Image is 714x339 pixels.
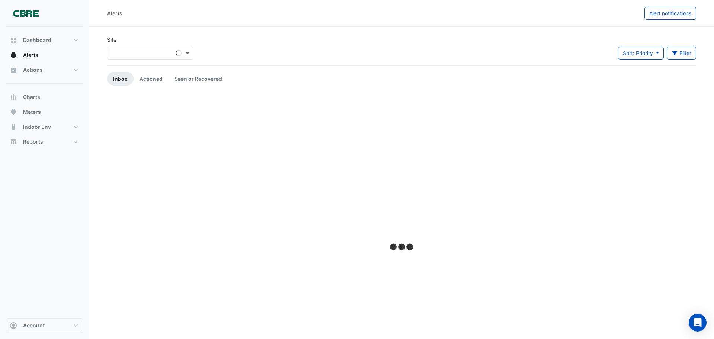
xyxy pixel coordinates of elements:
app-icon: Meters [10,108,17,116]
span: Dashboard [23,36,51,44]
a: Actioned [134,72,168,86]
span: Meters [23,108,41,116]
app-icon: Alerts [10,51,17,59]
button: Meters [6,105,83,119]
span: Account [23,322,45,329]
button: Sort: Priority [618,47,664,60]
button: Account [6,318,83,333]
span: Reports [23,138,43,145]
app-icon: Charts [10,93,17,101]
span: Actions [23,66,43,74]
button: Indoor Env [6,119,83,134]
button: Reports [6,134,83,149]
app-icon: Actions [10,66,17,74]
button: Dashboard [6,33,83,48]
button: Actions [6,63,83,77]
span: Charts [23,93,40,101]
div: Open Intercom Messenger [689,314,707,332]
span: Alerts [23,51,38,59]
a: Seen or Recovered [168,72,228,86]
img: Company Logo [9,6,42,21]
app-icon: Dashboard [10,36,17,44]
a: Inbox [107,72,134,86]
button: Charts [6,90,83,105]
span: Indoor Env [23,123,51,131]
app-icon: Reports [10,138,17,145]
button: Alert notifications [644,7,696,20]
button: Alerts [6,48,83,63]
span: Alert notifications [649,10,691,16]
app-icon: Indoor Env [10,123,17,131]
button: Filter [667,47,697,60]
span: Sort: Priority [623,50,653,56]
label: Site [107,36,116,44]
div: Alerts [107,9,122,17]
